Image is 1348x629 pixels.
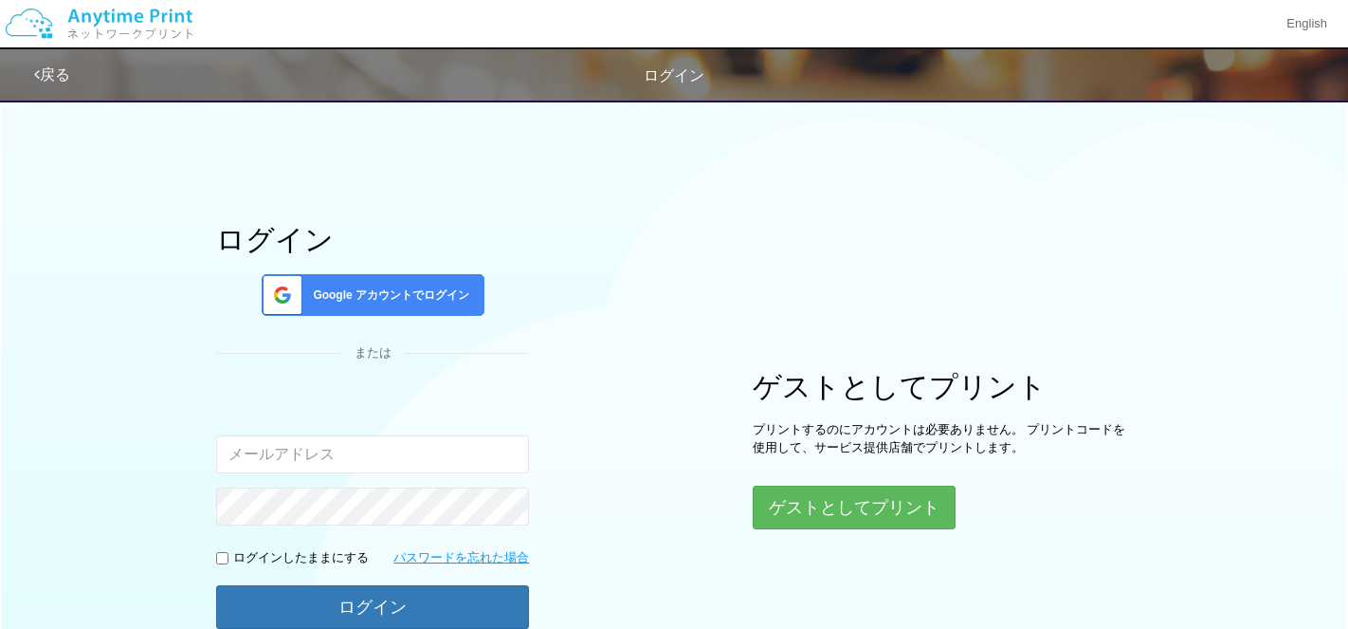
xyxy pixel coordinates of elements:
[393,549,529,567] a: パスワードを忘れた場合
[216,344,529,362] div: または
[233,549,369,567] p: ログインしたままにする
[216,224,529,255] h1: ログイン
[753,421,1132,456] p: プリントするのにアカウントは必要ありません。 プリントコードを使用して、サービス提供店舗でプリントします。
[644,67,704,83] span: ログイン
[216,585,529,629] button: ログイン
[216,435,529,473] input: メールアドレス
[305,287,469,304] span: Google アカウントでログイン
[753,371,1132,402] h1: ゲストとしてプリント
[753,486,956,529] button: ゲストとしてプリント
[34,66,70,83] a: 戻る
